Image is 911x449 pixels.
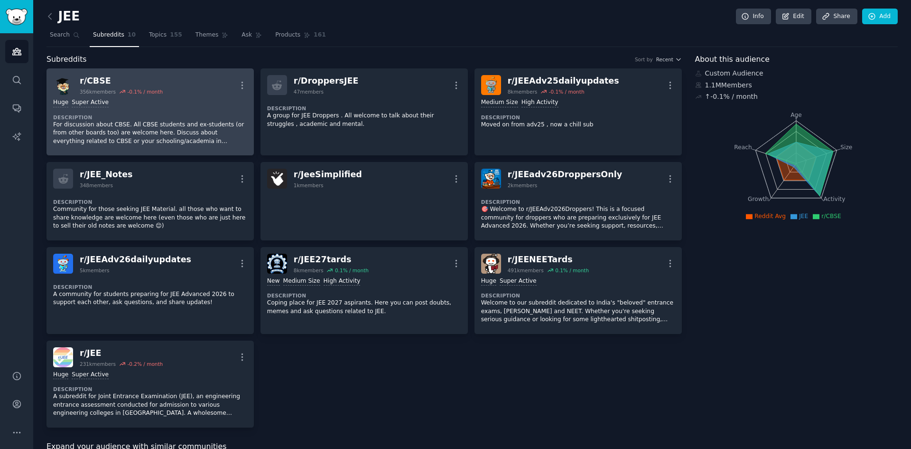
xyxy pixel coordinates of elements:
div: r/ JEE_Notes [80,169,133,181]
tspan: Activity [823,196,845,202]
div: Super Active [72,98,109,107]
div: r/ JeeSimplified [294,169,362,181]
div: 0.1 % / month [555,267,589,274]
span: Topics [149,31,167,39]
div: 8k members [508,88,538,95]
a: Topics155 [146,28,186,47]
p: 🎯 Welcome to r/JEEAdv2026Droppers! This is a focused community for droppers who are preparing exc... [481,205,675,230]
a: Ask [238,28,265,47]
dt: Description [481,292,675,299]
div: r/ JEEAdv26dailyupdates [80,254,191,266]
a: Search [46,28,83,47]
div: Medium Size [481,98,518,107]
a: Add [862,9,898,25]
span: About this audience [695,54,770,66]
span: Subreddits [46,54,87,66]
a: JEE27tardsr/JEE27tards8kmembers0.1% / monthNewMedium SizeHigh ActivityDescriptionCoping place for... [260,247,468,334]
span: Themes [195,31,219,39]
img: JEEAdv26dailyupdates [53,254,73,274]
img: JEE27tards [267,254,287,274]
span: Products [275,31,300,39]
div: -0.2 % / month [127,361,163,367]
dt: Description [481,199,675,205]
div: r/ CBSE [80,75,163,87]
a: Share [816,9,857,25]
p: Community for those seeking JEE Material. all those who want to share knowledge are welcome here ... [53,205,247,230]
div: 231k members [80,361,116,367]
img: GummySearch logo [6,9,28,25]
a: Subreddits10 [90,28,139,47]
img: JEE [53,347,73,367]
span: Reddit Avg [754,213,786,220]
div: r/ JEEadv26DroppersOnly [508,169,622,181]
a: Products161 [272,28,329,47]
span: r/CBSE [821,213,841,220]
p: Coping place for JEE 2027 aspirants. Here you can post doubts, memes and ask questions related to... [267,299,461,315]
span: Recent [656,56,673,63]
div: -0.1 % / month [549,88,585,95]
img: JEENEETards [481,254,501,274]
span: 155 [170,31,182,39]
div: Custom Audience [695,68,898,78]
img: JeeSimplified [267,169,287,189]
div: r/ DroppersJEE [294,75,359,87]
div: Huge [53,98,68,107]
div: High Activity [324,277,361,286]
p: Welcome to our subreddit dedicated to India's "beloved" entrance exams, [PERSON_NAME] and NEET. W... [481,299,675,324]
div: -0.1 % / month [127,88,163,95]
div: Huge [481,277,496,286]
dt: Description [481,114,675,121]
a: JEEAdv26dailyupdatesr/JEEAdv26dailyupdates5kmembersDescriptionA community for students preparing ... [46,247,254,334]
div: ↑ -0.1 % / month [705,92,758,102]
p: A subreddit for Joint Entrance Examination (JEE), an engineering entrance assessment conducted fo... [53,392,247,418]
div: r/ JEENEETards [508,254,589,266]
dt: Description [53,284,247,290]
dt: Description [267,105,461,112]
tspan: Age [790,112,802,118]
div: 2k members [508,182,538,189]
div: r/ JEE27tards [294,254,369,266]
p: For discussion about CBSE. All CBSE students and ex-students (or from other boards too) are welco... [53,121,247,146]
dt: Description [53,199,247,205]
button: Recent [656,56,682,63]
span: 161 [314,31,326,39]
a: JEENEETardsr/JEENEETards491kmembers0.1% / monthHugeSuper ActiveDescriptionWelcome to our subreddi... [474,247,682,334]
div: r/ JEEAdv25dailyupdates [508,75,619,87]
a: Edit [776,9,811,25]
span: 10 [128,31,136,39]
div: r/ JEE [80,347,163,359]
div: High Activity [521,98,558,107]
a: r/JEE_Notes348membersDescriptionCommunity for those seeking JEE Material. all those who want to s... [46,162,254,240]
div: 5k members [80,267,110,274]
img: JEEadv26DroppersOnly [481,169,501,189]
a: r/DroppersJEE47membersDescriptionA group for JEE Droppers . All welcome to talk about their strug... [260,68,468,155]
tspan: Size [840,143,852,150]
div: 491k members [508,267,544,274]
a: JEEr/JEE231kmembers-0.2% / monthHugeSuper ActiveDescriptionA subreddit for Joint Entrance Examina... [46,341,254,428]
dt: Description [53,386,247,392]
div: 0.1 % / month [335,267,369,274]
div: Huge [53,371,68,380]
div: 356k members [80,88,116,95]
a: JEEadv26DroppersOnlyr/JEEadv26DroppersOnly2kmembersDescription🎯 Welcome to r/JEEAdv2026Droppers! ... [474,162,682,240]
p: A group for JEE Droppers . All welcome to talk about their struggles , academic and mental. [267,112,461,128]
a: JeeSimplifiedr/JeeSimplified1kmembers [260,162,468,240]
span: Ask [242,31,252,39]
div: 1.1M Members [695,80,898,90]
p: A community for students preparing for JEE Advanced 2026 to support each other, ask questions, an... [53,290,247,307]
img: JEEAdv25dailyupdates [481,75,501,95]
dt: Description [53,114,247,121]
div: 47 members [294,88,324,95]
div: Super Active [500,277,537,286]
div: 8k members [294,267,324,274]
tspan: Reach [734,143,752,150]
div: 348 members [80,182,113,189]
p: Moved on from adv25 , now a chill sub [481,121,675,129]
tspan: Growth [748,196,769,202]
span: Search [50,31,70,39]
img: CBSE [53,75,73,95]
span: Subreddits [93,31,124,39]
div: 1k members [294,182,324,189]
a: CBSEr/CBSE356kmembers-0.1% / monthHugeSuper ActiveDescriptionFor discussion about CBSE. All CBSE ... [46,68,254,155]
div: New [267,277,280,286]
